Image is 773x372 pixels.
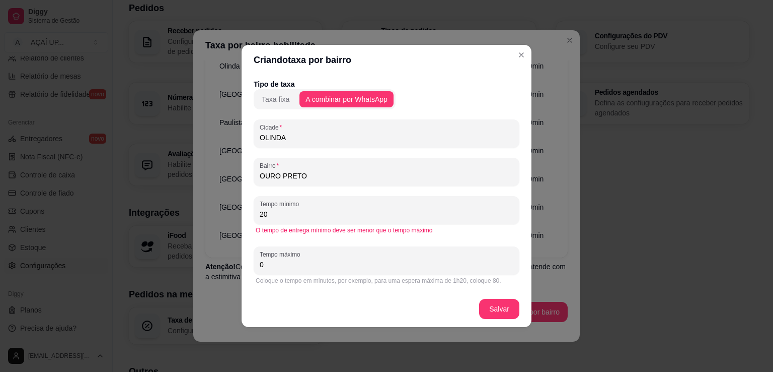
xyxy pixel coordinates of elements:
p: Tipo de taxa [254,79,519,89]
button: Close [513,47,529,63]
div: Coloque o tempo em minutos, por exemplo, para uma espera máxima de 1h20, coloque 80. [256,277,517,285]
div: O tempo de entrega mínimo deve ser menor que o tempo máximo [256,226,517,234]
label: Cidade [260,123,285,132]
div: A combinar por WhatsApp [305,94,388,104]
button: Salvar [479,299,519,319]
label: Tempo mínimo [260,200,302,208]
header: Criando taxa por bairro [242,45,531,75]
label: Tempo máximo [260,250,303,259]
input: Tempo máximo [260,260,513,270]
input: Cidade [260,133,513,143]
input: Tempo mínimo [260,209,513,219]
label: Bairro [260,161,282,170]
input: Bairro [260,171,513,181]
div: Taxa fixa [262,94,289,104]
